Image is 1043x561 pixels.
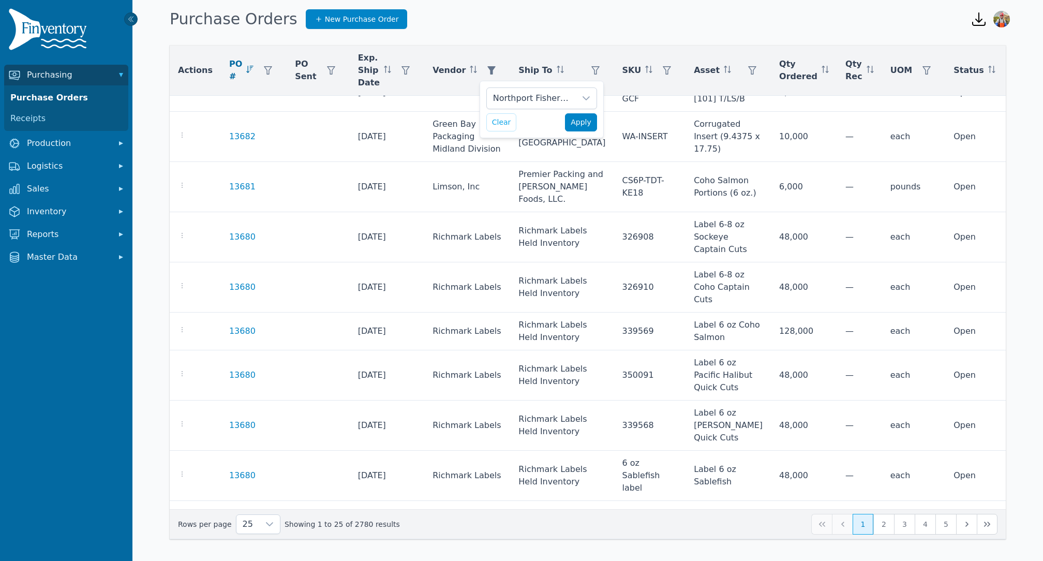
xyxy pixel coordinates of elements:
td: 48,000 [771,501,837,539]
span: Rows per page [236,515,259,534]
span: PO # [229,58,242,83]
button: Last Page [977,514,997,535]
td: — [837,212,882,262]
td: — [837,451,882,501]
td: each [882,212,946,262]
td: 48,000 [771,401,837,451]
span: Actions [178,64,213,77]
span: Master Data [27,251,110,263]
h1: Purchase Orders [170,10,297,28]
span: Logistics [27,160,110,172]
td: Limson, Inc [424,162,510,212]
button: Clear [486,113,517,131]
td: each [882,501,946,539]
span: Ship To [518,64,552,77]
td: 48,000 [771,262,837,313]
a: 13680 [229,281,256,293]
td: Richmark Labels Held Inventory [510,212,614,262]
td: 339568 [614,401,686,451]
span: Purchasing [27,69,110,81]
td: 10,000 [771,112,837,162]
td: Label 6-8 oz Sockeye Captain Cuts [686,212,771,262]
td: Richmark Labels Held Inventory [510,401,614,451]
a: 13681 [229,181,256,193]
td: — [837,501,882,539]
td: [DATE] [350,212,425,262]
a: 13680 [229,231,256,243]
td: Open [945,162,1029,212]
td: 339571 [614,501,686,539]
td: Richmark Labels Held Inventory [510,451,614,501]
td: each [882,262,946,313]
button: Page 2 [873,514,894,535]
td: Label 6 oz Pacific Halibut Quick Cuts [686,350,771,401]
span: Qty Rec [845,58,862,83]
td: — [837,313,882,350]
button: Master Data [4,247,128,268]
td: 48,000 [771,451,837,501]
button: Page 1 [853,514,873,535]
td: Green Bay Packaging Midland Division [424,112,510,162]
span: Showing 1 to 25 of 2780 results [285,519,400,529]
button: Reports [4,224,128,245]
td: — [837,112,882,162]
a: 13682 [229,130,256,143]
td: 48,000 [771,350,837,401]
td: Richmark Labels [424,401,510,451]
td: Open [945,451,1029,501]
button: Inventory [4,201,128,222]
td: [DATE] [350,451,425,501]
td: CS6P-TDT-KE18 [614,162,686,212]
td: 339569 [614,313,686,350]
td: 326908 [614,212,686,262]
td: Richmark Labels [424,451,510,501]
button: Next Page [956,514,977,535]
td: 48,000 [771,212,837,262]
span: New Purchase Order [325,14,399,24]
button: Sales [4,179,128,199]
span: Exp. Ship Date [358,52,380,89]
span: SKU [622,64,642,77]
button: Production [4,133,128,154]
td: 6,000 [771,162,837,212]
td: Open [945,350,1029,401]
button: Logistics [4,156,128,176]
td: Richmark Labels [424,350,510,401]
td: each [882,350,946,401]
span: Status [953,64,984,77]
a: 13680 [229,369,256,381]
td: — [837,162,882,212]
td: Premier Packing and [PERSON_NAME] Foods, LLC. [510,162,614,212]
span: PO Sent [295,58,316,83]
td: Corrugated Insert (9.4375 x 17.75) [686,112,771,162]
td: [DATE] [350,262,425,313]
span: Inventory [27,205,110,218]
td: Open [945,262,1029,313]
td: 128,000 [771,313,837,350]
td: [DATE] [350,401,425,451]
td: each [882,451,946,501]
a: Purchase Orders [6,87,126,108]
td: Richmark Labels Held Inventory [510,350,614,401]
td: each [882,401,946,451]
td: Richmark Labels [424,313,510,350]
td: each [882,313,946,350]
td: [DATE] [350,501,425,539]
td: Open [945,501,1029,539]
td: [DATE] [350,162,425,212]
td: [DATE] [350,112,425,162]
span: Reports [27,228,110,241]
div: Northport Fisheries, Inc. [487,88,576,109]
td: Richmark Labels Held Inventory [510,313,614,350]
a: New Purchase Order [306,9,408,29]
td: Richmark Labels [424,501,510,539]
span: Asset [694,64,720,77]
span: UOM [890,64,913,77]
a: 13680 [229,419,256,432]
td: — [837,401,882,451]
td: Label 6 oz Sablefish [686,451,771,501]
td: Richmark Labels Held Inventory [510,501,614,539]
td: 326910 [614,262,686,313]
span: Sales [27,183,110,195]
td: Coho Salmon Portions (6 oz.) [686,162,771,212]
